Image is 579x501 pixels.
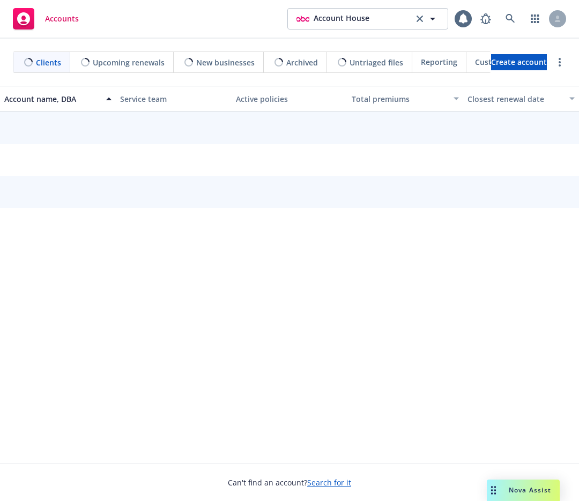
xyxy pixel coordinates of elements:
[491,52,547,72] span: Create account
[350,57,403,68] span: Untriaged files
[347,86,463,112] button: Total premiums
[4,93,100,105] div: Account name, DBA
[524,8,546,30] a: Switch app
[116,86,232,112] button: Service team
[553,56,566,69] a: more
[236,93,343,105] div: Active policies
[307,477,351,488] a: Search for it
[45,14,79,23] span: Accounts
[475,56,547,68] span: Customer Directory
[287,8,448,30] button: photoAccount Houseclear selection
[463,86,579,112] button: Closest renewal date
[475,8,496,30] a: Report a Bug
[487,480,560,501] button: Nova Assist
[286,57,318,68] span: Archived
[500,8,521,30] a: Search
[413,12,426,25] a: clear selection
[232,86,347,112] button: Active policies
[491,54,547,70] a: Create account
[93,57,165,68] span: Upcoming renewals
[196,57,255,68] span: New businesses
[314,12,369,25] span: Account House
[228,477,351,488] span: Can't find an account?
[296,12,309,25] img: photo
[487,480,500,501] div: Drag to move
[509,485,551,495] span: Nova Assist
[467,93,563,105] div: Closest renewal date
[421,56,457,68] span: Reporting
[36,57,61,68] span: Clients
[352,93,447,105] div: Total premiums
[120,93,227,105] div: Service team
[9,4,83,34] a: Accounts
